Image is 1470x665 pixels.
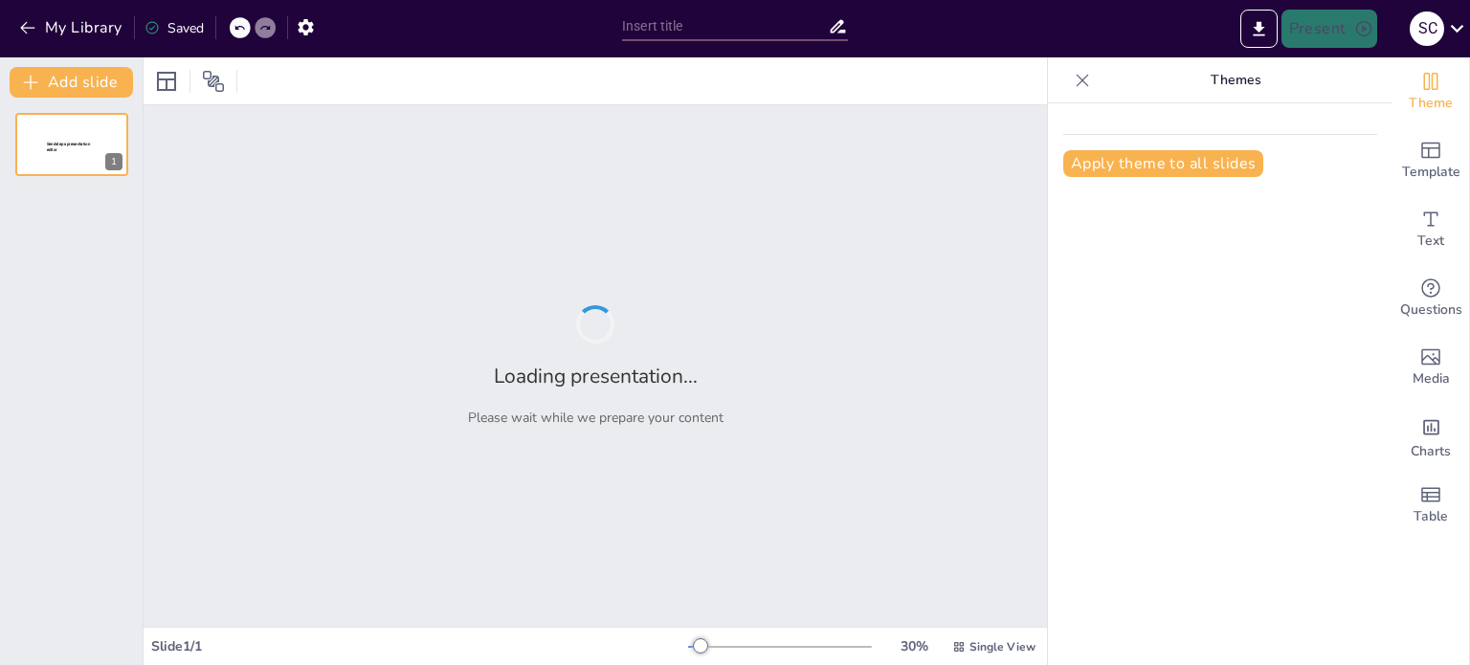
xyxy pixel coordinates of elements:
[151,637,688,655] div: Slide 1 / 1
[1392,264,1469,333] div: Get real-time input from your audience
[151,66,182,97] div: Layout
[1410,11,1444,46] div: S C
[1402,162,1460,183] span: Template
[15,113,128,176] div: 1
[622,12,828,40] input: Insert title
[145,19,204,37] div: Saved
[468,409,724,427] p: Please wait while we prepare your content
[105,153,122,170] div: 1
[1063,150,1263,177] button: Apply theme to all slides
[1392,57,1469,126] div: Change the overall theme
[1414,506,1448,527] span: Table
[1240,10,1278,48] button: Export to PowerPoint
[1411,441,1451,462] span: Charts
[891,637,937,655] div: 30 %
[14,12,130,43] button: My Library
[1392,126,1469,195] div: Add ready made slides
[1098,57,1373,103] p: Themes
[1392,195,1469,264] div: Add text boxes
[202,70,225,93] span: Position
[1409,93,1453,114] span: Theme
[47,142,90,152] span: Sendsteps presentation editor
[969,639,1036,654] span: Single View
[1400,299,1462,321] span: Questions
[1392,471,1469,540] div: Add a table
[1413,368,1450,389] span: Media
[1417,231,1444,252] span: Text
[10,67,133,98] button: Add slide
[1281,10,1377,48] button: Present
[494,363,698,389] h2: Loading presentation...
[1392,333,1469,402] div: Add images, graphics, shapes or video
[1410,10,1444,48] button: S C
[1392,402,1469,471] div: Add charts and graphs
